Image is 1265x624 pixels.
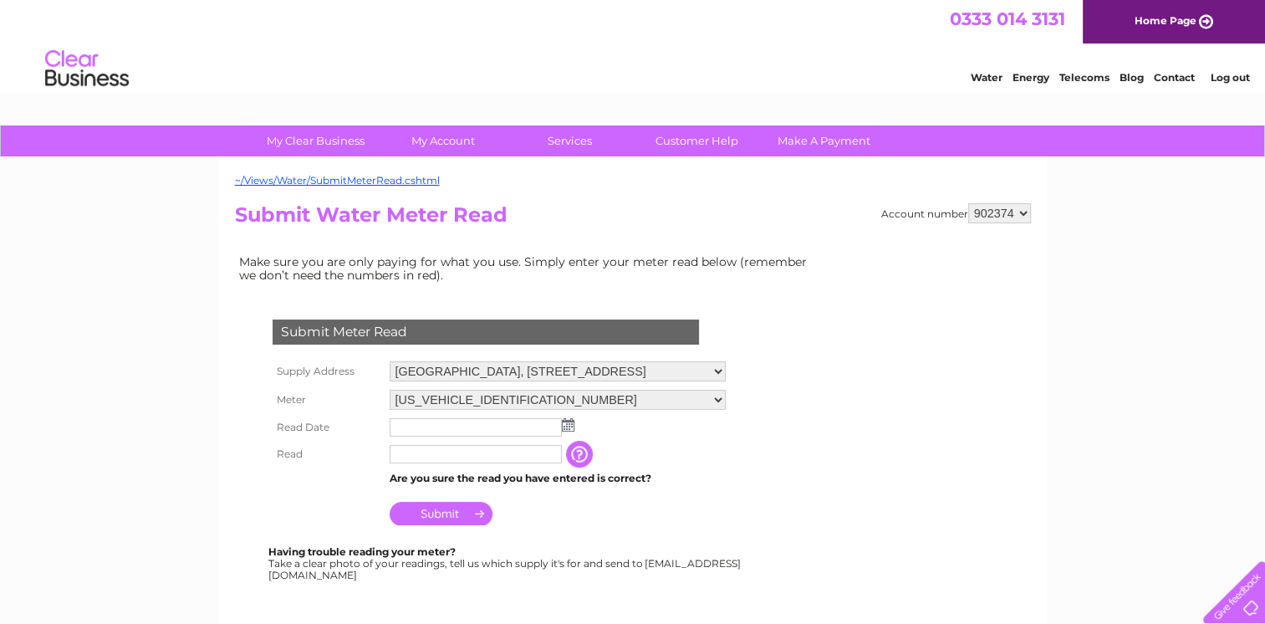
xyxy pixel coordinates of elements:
a: Telecoms [1059,71,1109,84]
img: logo.png [44,43,130,95]
a: Energy [1013,71,1049,84]
h2: Submit Water Meter Read [235,203,1031,235]
a: 0333 014 3131 [950,8,1065,29]
a: ~/Views/Water/SubmitMeterRead.cshtml [235,174,440,187]
th: Supply Address [268,357,385,386]
div: Take a clear photo of your readings, tell us which supply it's for and send to [EMAIL_ADDRESS][DO... [268,546,743,581]
a: Contact [1154,71,1195,84]
div: Account number [881,203,1031,223]
img: ... [562,418,574,432]
td: Make sure you are only paying for what you use. Simply enter your meter read below (remember we d... [235,251,820,286]
th: Meter [268,386,385,414]
a: Make A Payment [755,125,893,156]
input: Submit [390,502,492,525]
a: Log out [1210,71,1249,84]
a: Customer Help [628,125,766,156]
a: Water [971,71,1002,84]
div: Clear Business is a trading name of Verastar Limited (registered in [GEOGRAPHIC_DATA] No. 3667643... [238,9,1028,81]
div: Submit Meter Read [273,320,699,345]
th: Read [268,441,385,468]
a: My Clear Business [247,125,385,156]
b: Having trouble reading your meter? [268,545,456,558]
a: Blog [1120,71,1144,84]
td: Are you sure the read you have entered is correct? [385,468,730,489]
th: Read Date [268,414,385,441]
input: Information [566,441,596,468]
a: My Account [374,125,512,156]
a: Services [501,125,639,156]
